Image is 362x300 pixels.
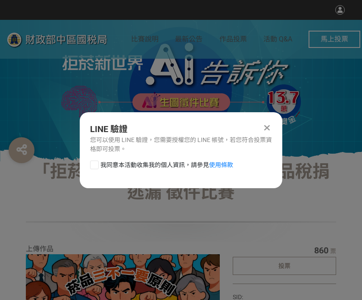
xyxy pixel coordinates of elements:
[52,26,310,155] img: 「拒菸新世界 AI告訴你」防制菸品稅捐逃漏 徵件比賽
[90,136,272,154] div: 您可以使用 LINE 驗證，您需要授權您的 LINE 帳號，若您符合投票資格即可投票。
[175,20,203,59] a: 最新公告
[131,35,159,43] span: 比賽說明
[100,161,233,170] span: 我同意本活動收集我的個人資訊，請參見
[90,123,272,136] div: LINE 驗證
[131,20,159,59] a: 比賽說明
[209,161,233,168] a: 使用條款
[26,245,53,253] span: 上傳作品
[321,35,348,43] span: 馬上投票
[309,31,360,48] button: 馬上投票
[26,161,336,242] h1: 「拒菸新世界 AI告訴你」防制菸品稅捐逃漏 徵件比賽
[2,29,131,51] img: 「拒菸新世界 AI告訴你」防制菸品稅捐逃漏 徵件比賽
[219,20,247,59] a: 作品投票
[278,262,290,269] span: 投票
[263,20,292,59] a: 活動 Q&A
[330,248,336,255] span: 票
[263,35,292,43] span: 活動 Q&A
[219,35,247,43] span: 作品投票
[314,245,328,256] span: 860
[175,35,203,43] span: 最新公告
